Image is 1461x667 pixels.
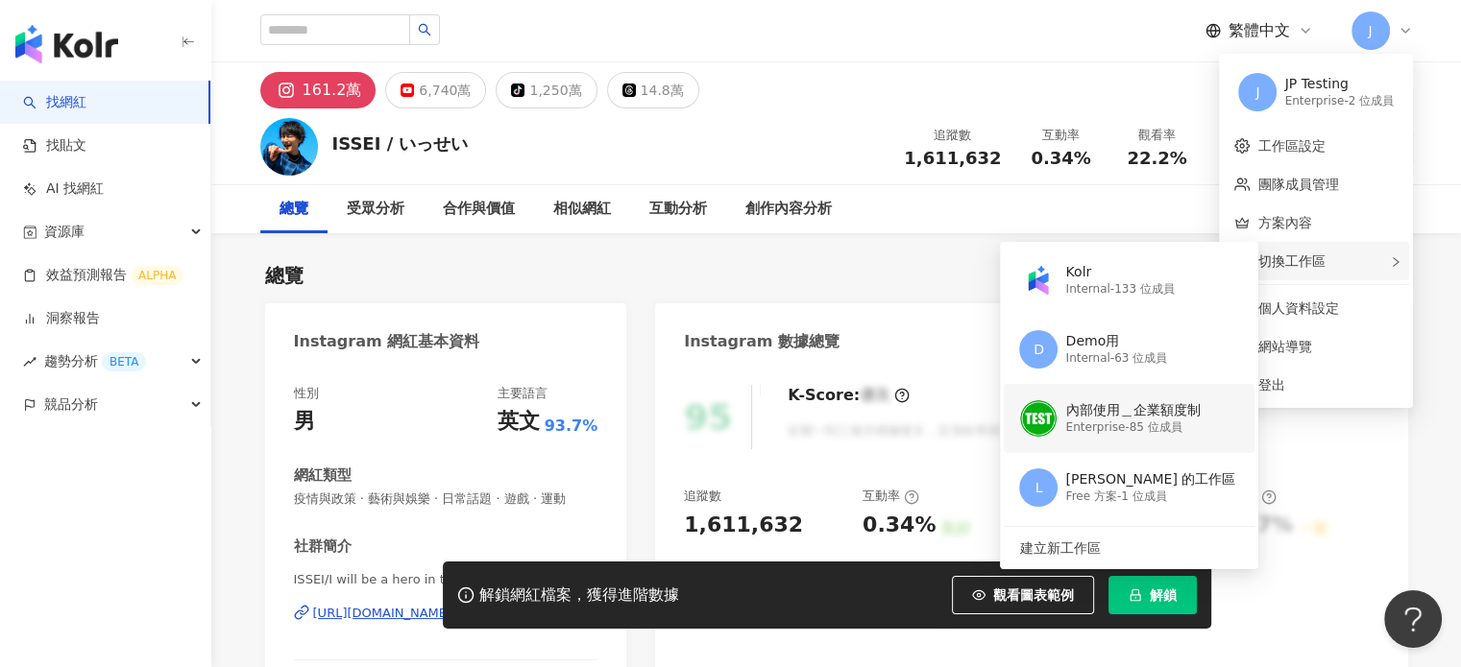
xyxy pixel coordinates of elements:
[904,148,1001,168] span: 1,611,632
[23,355,37,369] span: rise
[498,385,548,402] div: 主要語言
[419,77,471,104] div: 6,740萬
[684,511,803,540] div: 1,611,632
[1150,587,1177,603] span: 解鎖
[863,511,936,540] div: 0.34%
[23,179,104,199] a: AI 找網紅
[102,352,146,371] div: BETA
[385,72,486,108] button: 6,740萬
[303,77,362,104] div: 161.2萬
[1284,75,1394,94] div: JP Testing
[607,72,699,108] button: 14.8萬
[15,25,118,63] img: logo
[684,331,840,352] div: Instagram 數據總覽
[294,465,352,486] div: 網紅類型
[280,198,308,221] div: 總覽
[1108,576,1197,614] button: 解鎖
[1257,138,1325,154] a: 工作區設定
[443,198,515,221] div: 合作與價值
[294,490,598,508] span: 疫情與政策 · 藝術與娛樂 · 日常話題 · 遊戲 · 運動
[1034,339,1044,360] span: D
[641,77,684,104] div: 14.8萬
[479,585,679,606] div: 解鎖網紅檔案，獲得進階數據
[1129,588,1142,602] span: lock
[788,385,910,406] div: K-Score :
[1257,336,1398,357] span: 網站導覽
[294,407,315,437] div: 男
[1257,177,1338,192] a: 團隊成員管理
[649,198,707,221] div: 互動分析
[260,72,377,108] button: 161.2萬
[1065,470,1235,489] div: [PERSON_NAME] 的工作區
[553,198,611,221] div: 相似網紅
[294,385,319,402] div: 性別
[904,126,1001,145] div: 追蹤數
[1368,20,1372,41] span: J
[265,262,304,289] div: 總覽
[1065,263,1174,282] div: Kolr
[1065,419,1200,436] div: Enterprise - 85 位成員
[1020,262,1057,298] img: Kolr%20app%20icon%20%281%29.png
[1065,488,1235,505] div: Free 方案 - 1 位成員
[1019,537,1235,559] span: 建立新工作區
[23,266,183,285] a: 效益預測報告ALPHA
[496,72,597,108] button: 1,250萬
[1257,253,1325,269] span: 切換工作區
[1035,477,1043,498] span: L
[1257,377,1284,393] span: 登出
[1065,350,1167,367] div: Internal - 63 位成員
[1127,149,1186,168] span: 22.2%
[1229,20,1290,41] span: 繁體中文
[1255,82,1259,103] span: J
[745,198,832,221] div: 創作內容分析
[545,416,598,437] span: 93.7%
[1025,126,1098,145] div: 互動率
[1257,300,1338,316] a: 個人資料設定
[332,131,469,155] div: ISSEI / いっせい
[1257,215,1311,230] a: 方案內容
[863,488,919,505] div: 互動率
[684,488,721,505] div: 追蹤數
[44,383,98,426] span: 競品分析
[23,136,86,155] a: 找貼文
[418,23,431,36] span: search
[347,198,404,221] div: 受眾分析
[1121,126,1194,145] div: 觀看率
[44,210,85,253] span: 資源庫
[294,536,352,557] div: 社群簡介
[1031,149,1090,168] span: 0.34%
[23,93,86,112] a: search找網紅
[1065,401,1200,420] div: 內部使用＿企業額度制
[1020,400,1057,437] img: unnamed.png
[498,407,540,437] div: 英文
[1065,332,1167,351] div: Demo用
[294,331,480,352] div: Instagram 網紅基本資料
[44,340,146,383] span: 趨勢分析
[529,77,581,104] div: 1,250萬
[1390,256,1401,268] span: right
[260,118,318,176] img: KOL Avatar
[952,576,1094,614] button: 觀看圖表範例
[23,309,100,328] a: 洞察報告
[1065,281,1174,298] div: Internal - 133 位成員
[993,587,1074,603] span: 觀看圖表範例
[1284,93,1394,109] div: Enterprise - 2 位成員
